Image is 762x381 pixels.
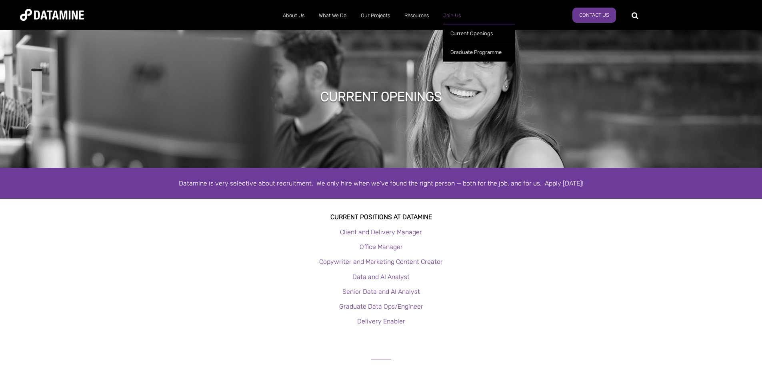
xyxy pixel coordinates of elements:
[360,243,403,251] a: Office Manager
[153,178,609,189] div: Datamine is very selective about recruitment. We only hire when we've found the right person — bo...
[319,258,443,265] a: Copywriter and Marketing Content Creator
[340,228,422,236] a: Client and Delivery Manager
[572,8,616,23] a: Contact Us
[357,317,405,325] a: Delivery Enabler
[342,288,420,295] a: Senior Data and AI Analyst
[443,24,515,43] a: Current Openings
[312,5,354,26] a: What We Do
[436,5,468,26] a: Join Us
[276,5,312,26] a: About Us
[397,5,436,26] a: Resources
[20,9,84,21] img: Datamine
[339,303,423,310] a: Graduate Data Ops/Engineer
[320,88,442,106] h1: Current Openings
[352,273,410,281] a: Data and AI Analyst
[330,213,432,221] strong: Current Positions at datamine
[354,5,397,26] a: Our Projects
[443,43,515,62] a: Graduate Programme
